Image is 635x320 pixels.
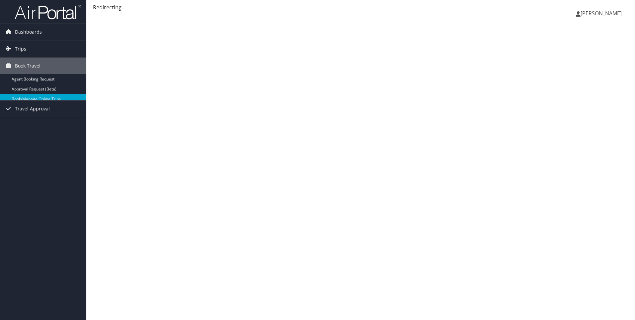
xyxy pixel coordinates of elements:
[581,10,622,17] span: [PERSON_NAME]
[15,4,81,20] img: airportal-logo.png
[576,3,628,23] a: [PERSON_NAME]
[15,100,50,117] span: Travel Approval
[15,58,41,74] span: Book Travel
[15,41,26,57] span: Trips
[15,24,42,40] span: Dashboards
[93,3,628,11] div: Redirecting...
